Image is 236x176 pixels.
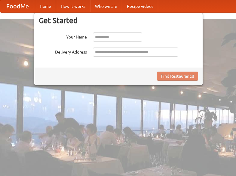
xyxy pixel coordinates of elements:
[39,48,87,55] label: Delivery Address
[0,0,35,12] a: FoodMe
[122,0,158,12] a: Recipe videos
[35,0,56,12] a: Home
[56,0,90,12] a: How it works
[157,72,198,81] button: Find Restaurants!
[39,32,87,40] label: Your Name
[39,16,198,25] h3: Get Started
[90,0,122,12] a: Who we are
